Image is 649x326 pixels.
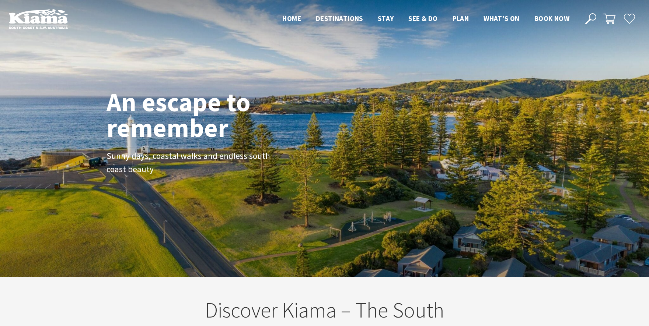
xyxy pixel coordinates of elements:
[408,14,437,23] span: See & Do
[378,14,394,23] span: Stay
[107,89,309,141] h1: An escape to remember
[316,14,363,23] span: Destinations
[275,13,577,25] nav: Main Menu
[107,149,272,177] p: Sunny days, coastal walks and endless south coast beauty
[534,14,569,23] span: Book now
[282,14,301,23] span: Home
[484,14,520,23] span: What’s On
[453,14,469,23] span: Plan
[9,9,68,29] img: Kiama Logo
